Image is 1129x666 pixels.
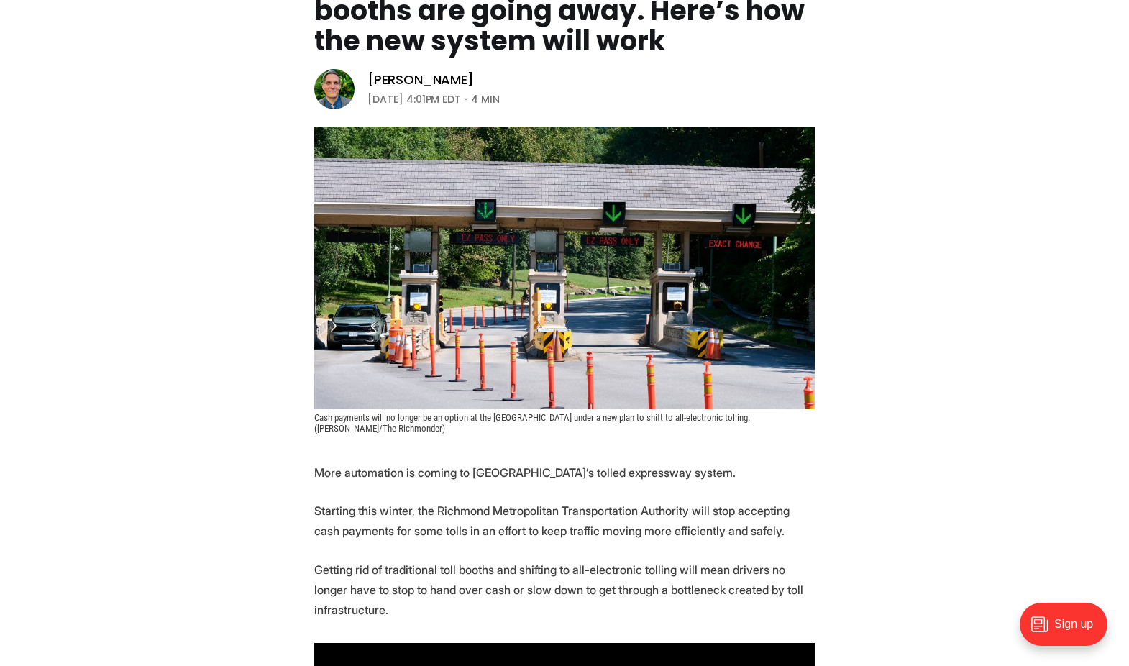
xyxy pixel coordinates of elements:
[314,412,752,434] span: Cash payments will no longer be an option at the [GEOGRAPHIC_DATA] under a new plan to shift to a...
[314,560,815,620] p: Getting rid of traditional toll booths and shifting to all-electronic tolling will mean drivers n...
[1007,596,1129,666] iframe: portal-trigger
[367,91,461,108] time: [DATE] 4:01PM EDT
[314,127,815,409] img: Some of Richmond’s old-school toll booths are going away. Here’s how the new system will work
[314,69,355,109] img: Graham Moomaw
[314,501,815,541] p: Starting this winter, the Richmond Metropolitan Transportation Authority will stop accepting cash...
[471,91,500,108] span: 4 min
[367,71,474,88] a: [PERSON_NAME]
[314,462,815,483] p: More automation is coming to [GEOGRAPHIC_DATA]’s tolled expressway system.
